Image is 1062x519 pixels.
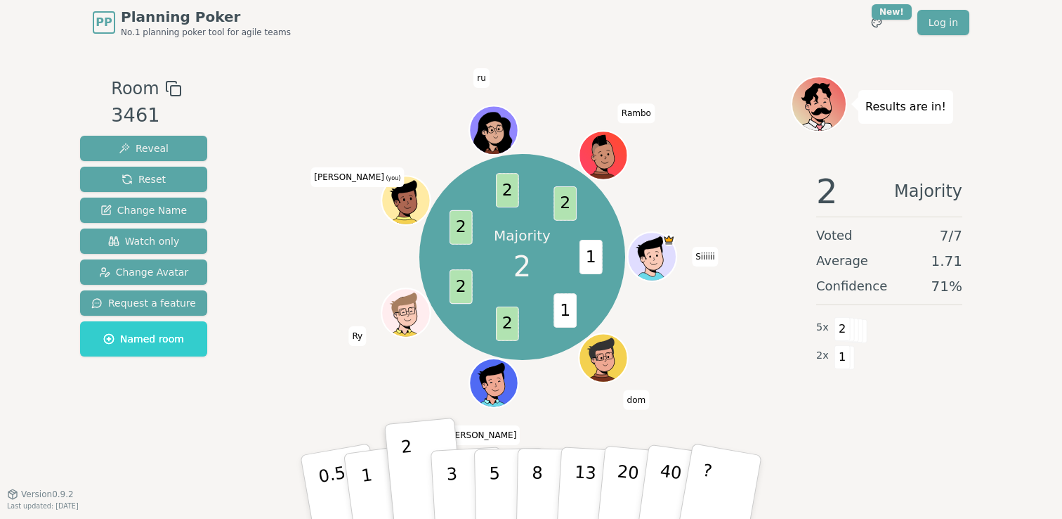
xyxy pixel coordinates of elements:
span: Siiiiii is the host [662,234,674,246]
button: Change Name [80,198,207,223]
span: Named room [103,332,184,346]
a: PPPlanning PokerNo.1 planning poker tool for agile teams [93,7,291,38]
span: 7 / 7 [940,226,962,245]
span: Majority [894,174,962,208]
span: Click to change your name [473,68,490,88]
span: Request a feature [91,296,196,310]
span: 1 [834,345,851,369]
button: Reveal [80,136,207,161]
span: Click to change your name [348,326,366,346]
span: Confidence [816,276,887,296]
span: 2 [449,269,472,304]
span: Click to change your name [692,247,719,267]
span: 2 [553,186,577,221]
span: Click to change your name [310,167,404,187]
span: Click to change your name [443,425,520,445]
button: Reset [80,167,207,192]
span: Watch only [108,234,180,248]
span: 2 [834,317,851,341]
span: 2 [449,210,472,245]
span: Reveal [119,141,169,155]
p: Results are in! [865,97,946,117]
span: Change Avatar [99,265,189,279]
span: 2 [816,174,838,208]
span: Room [111,76,159,101]
span: 71 % [931,276,962,296]
span: No.1 planning poker tool for agile teams [121,27,291,38]
span: 2 [496,307,519,341]
span: Version 0.9.2 [21,489,74,500]
button: New! [864,10,889,35]
div: New! [872,4,912,20]
a: Log in [917,10,969,35]
p: Majority [494,226,551,245]
span: 1 [553,293,577,328]
span: 2 [496,173,519,207]
span: 2 x [816,348,829,364]
span: Voted [816,226,853,245]
button: Change Avatar [80,259,207,285]
div: 3461 [111,101,181,130]
span: 1 [579,240,603,274]
span: Planning Poker [121,7,291,27]
span: Last updated: [DATE] [7,502,79,510]
button: Named room [80,321,207,357]
span: Click to change your name [618,104,655,124]
span: (you) [384,175,401,181]
span: Average [816,251,868,271]
p: 2 [400,437,419,513]
span: 5 x [816,320,829,335]
button: Click to change your avatar [383,178,428,224]
span: Change Name [100,203,187,217]
span: Click to change your name [624,390,650,410]
span: PP [96,14,112,31]
button: Version0.9.2 [7,489,74,500]
button: Request a feature [80,290,207,316]
span: 2 [513,245,531,288]
button: Watch only [80,229,207,254]
span: 1.71 [931,251,962,271]
span: Reset [122,172,166,186]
